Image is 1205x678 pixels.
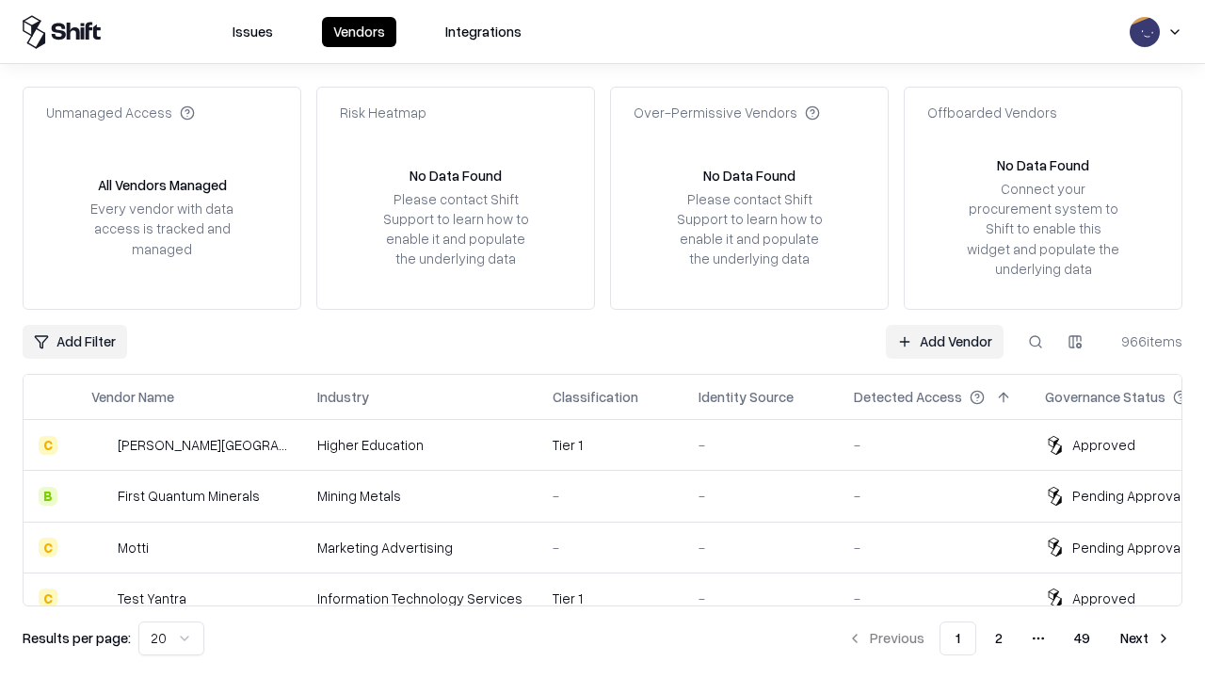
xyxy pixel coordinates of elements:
[854,589,1015,608] div: -
[1072,538,1183,557] div: Pending Approval
[91,387,174,407] div: Vendor Name
[699,435,824,455] div: -
[997,155,1089,175] div: No Data Found
[340,103,426,122] div: Risk Heatmap
[1045,387,1165,407] div: Governance Status
[46,103,195,122] div: Unmanaged Access
[553,538,668,557] div: -
[836,621,1182,655] nav: pagination
[634,103,820,122] div: Over-Permissive Vendors
[118,486,260,506] div: First Quantum Minerals
[671,189,827,269] div: Please contact Shift Support to learn how to enable it and populate the underlying data
[854,435,1015,455] div: -
[221,17,284,47] button: Issues
[434,17,533,47] button: Integrations
[91,538,110,557] img: Motti
[1072,435,1135,455] div: Approved
[854,538,1015,557] div: -
[23,325,127,359] button: Add Filter
[699,589,824,608] div: -
[39,538,57,557] div: C
[980,621,1018,655] button: 2
[91,487,110,506] img: First Quantum Minerals
[940,621,976,655] button: 1
[317,589,522,608] div: Information Technology Services
[98,175,227,195] div: All Vendors Managed
[317,387,369,407] div: Industry
[39,487,57,506] div: B
[1107,331,1182,351] div: 966 items
[410,166,502,186] div: No Data Found
[317,538,522,557] div: Marketing Advertising
[854,486,1015,506] div: -
[553,435,668,455] div: Tier 1
[927,103,1057,122] div: Offboarded Vendors
[1072,486,1183,506] div: Pending Approval
[118,538,149,557] div: Motti
[699,538,824,557] div: -
[553,486,668,506] div: -
[91,436,110,455] img: Reichman University
[1072,589,1135,608] div: Approved
[1109,621,1182,655] button: Next
[317,486,522,506] div: Mining Metals
[23,628,131,648] p: Results per page:
[965,179,1121,279] div: Connect your procurement system to Shift to enable this widget and populate the underlying data
[854,387,962,407] div: Detected Access
[39,589,57,607] div: C
[703,166,795,186] div: No Data Found
[39,436,57,455] div: C
[886,325,1004,359] a: Add Vendor
[118,435,287,455] div: [PERSON_NAME][GEOGRAPHIC_DATA]
[91,589,110,607] img: Test Yantra
[699,387,794,407] div: Identity Source
[553,589,668,608] div: Tier 1
[699,486,824,506] div: -
[118,589,186,608] div: Test Yantra
[1059,621,1105,655] button: 49
[84,199,240,258] div: Every vendor with data access is tracked and managed
[553,387,638,407] div: Classification
[317,435,522,455] div: Higher Education
[322,17,396,47] button: Vendors
[378,189,534,269] div: Please contact Shift Support to learn how to enable it and populate the underlying data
